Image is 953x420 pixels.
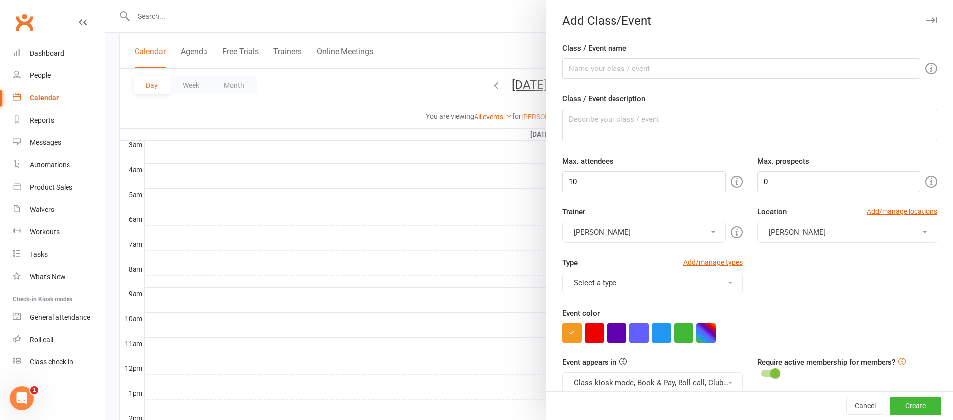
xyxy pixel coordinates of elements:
a: Calendar [13,87,105,109]
a: Reports [13,109,105,132]
button: [PERSON_NAME] [757,222,937,243]
div: What's New [30,273,66,280]
a: Tasks [13,243,105,266]
input: Name your class / event [562,58,920,79]
label: Trainer [562,206,585,218]
div: Roll call [30,336,53,344]
button: Cancel [846,397,884,415]
a: Class kiosk mode [13,351,105,373]
div: People [30,71,51,79]
a: Waivers [13,199,105,221]
div: Add Class/Event [546,14,953,28]
span: 1 [30,386,38,394]
div: Calendar [30,94,59,102]
a: Clubworx [12,10,37,35]
div: Automations [30,161,70,169]
a: Add/manage types [683,257,743,268]
label: Event appears in [562,356,616,368]
div: Messages [30,139,61,146]
span: [PERSON_NAME] [769,228,826,237]
a: Add/manage locations [867,206,937,217]
div: Class check-in [30,358,73,366]
a: Messages [13,132,105,154]
div: General attendance [30,313,90,321]
label: Location [757,206,787,218]
a: What's New [13,266,105,288]
a: General attendance kiosk mode [13,306,105,329]
div: Product Sales [30,183,72,191]
div: Tasks [30,250,48,258]
label: Event color [562,307,600,319]
label: Max. prospects [757,155,809,167]
iframe: Intercom live chat [10,386,34,410]
div: Dashboard [30,49,64,57]
label: Require active membership for members? [757,358,895,367]
div: Reports [30,116,54,124]
a: Roll call [13,329,105,351]
a: Automations [13,154,105,176]
a: Product Sales [13,176,105,199]
button: Create [890,397,941,415]
label: Type [562,257,578,269]
a: People [13,65,105,87]
label: Class / Event name [562,42,626,54]
div: Waivers [30,206,54,213]
div: Workouts [30,228,60,236]
a: Dashboard [13,42,105,65]
button: Class kiosk mode, Book & Pay, Roll call, Clubworx website calendar and Mobile app [562,372,742,393]
button: [PERSON_NAME] [562,222,725,243]
label: Class / Event description [562,93,645,105]
button: Select a type [562,273,742,293]
label: Max. attendees [562,155,613,167]
a: Workouts [13,221,105,243]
